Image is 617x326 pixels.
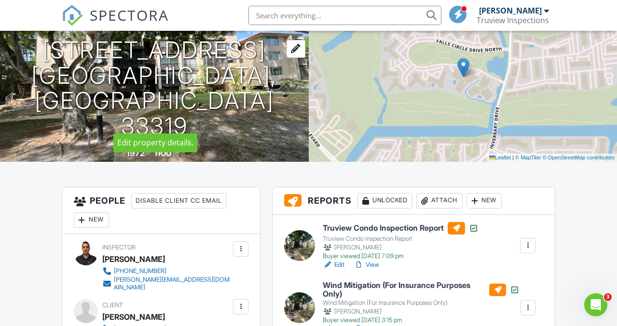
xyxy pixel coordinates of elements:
div: New [466,193,502,209]
span: Client [102,301,123,309]
span: Inspector [102,244,136,251]
div: [PERSON_NAME] [479,6,542,15]
div: Truview Inspections [477,15,549,25]
img: Marker [457,58,469,78]
span: | [512,155,514,160]
a: Truview Condo Inspection Report Truview Condo Inspection Report [PERSON_NAME] Buyer viewed [DATE]... [323,222,479,261]
input: Search everything... [248,6,441,25]
h1: [STREET_ADDRESS] [GEOGRAPHIC_DATA], [GEOGRAPHIC_DATA] 33319 [15,38,293,139]
span: 3 [604,293,612,301]
div: Attach [416,193,463,209]
div: 1100 [154,148,171,158]
div: [PHONE_NUMBER] [114,267,166,275]
a: [PHONE_NUMBER] [102,266,231,276]
a: Wind Mitigation (For Insurance Purposes Only) Wind Mitigation (For Insurance Purposes Only) [PERS... [323,281,520,324]
h3: Reports [273,187,555,215]
a: [PERSON_NAME][EMAIL_ADDRESS][DOMAIN_NAME] [102,276,231,291]
a: SPECTORA [62,13,169,33]
div: [PERSON_NAME] [102,252,165,266]
div: [PERSON_NAME] [102,310,165,324]
div: Buyer viewed [DATE] 3:15 pm [323,316,520,324]
div: Wind Mitigation (For Insurance Purposes Only) [323,299,520,307]
div: New [74,212,109,228]
span: Built [114,150,125,157]
div: Buyer viewed [DATE] 7:09 pm [323,252,479,260]
iframe: Intercom live chat [584,293,607,316]
h6: Truview Condo Inspection Report [323,222,479,235]
a: View [354,260,379,270]
div: [PERSON_NAME][EMAIL_ADDRESS][DOMAIN_NAME] [114,276,231,291]
span: SPECTORA [90,5,169,25]
a: © OpenStreetMap contributors [543,155,615,160]
a: © MapTiler [515,155,541,160]
div: [PERSON_NAME] [323,307,520,316]
span: sq. ft. [173,150,186,157]
a: Leaflet [489,155,511,160]
div: Truview Condo Inspection Report [323,235,479,243]
img: The Best Home Inspection Software - Spectora [62,5,83,26]
div: Disable Client CC Email [131,193,226,209]
div: Unlocked [357,193,412,209]
a: Edit [323,260,344,270]
h6: Wind Mitigation (For Insurance Purposes Only) [323,281,520,298]
div: 1972 [126,148,145,158]
h3: People [62,187,260,234]
div: [PERSON_NAME] [323,243,479,252]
